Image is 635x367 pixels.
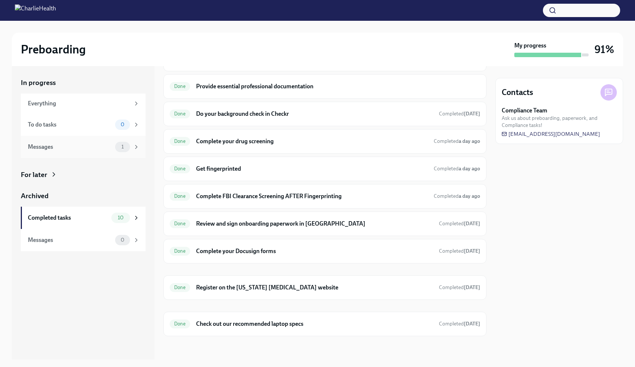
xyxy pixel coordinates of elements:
[439,321,480,327] span: Completed
[502,87,533,98] h4: Contacts
[439,284,480,291] span: October 1st, 2025 17:40
[170,221,190,226] span: Done
[117,144,128,150] span: 1
[15,4,56,16] img: CharlieHealth
[21,114,146,136] a: To do tasks0
[439,320,480,327] span: October 1st, 2025 17:41
[170,163,480,175] a: DoneGet fingerprintedCompleteda day ago
[464,321,480,327] strong: [DATE]
[113,215,128,220] span: 10
[434,193,480,200] span: October 2nd, 2025 20:29
[170,166,190,171] span: Done
[464,111,480,117] strong: [DATE]
[21,170,47,180] div: For later
[21,207,146,229] a: Completed tasks10
[21,229,146,251] a: Messages0
[116,237,129,243] span: 0
[196,137,428,145] h6: Complete your drug screening
[21,136,146,158] a: Messages1
[196,284,433,292] h6: Register on the [US_STATE] [MEDICAL_DATA] website
[196,165,428,173] h6: Get fingerprinted
[434,166,480,172] span: Completed
[595,43,614,56] h3: 91%
[28,214,108,222] div: Completed tasks
[170,83,190,89] span: Done
[439,111,480,117] span: Completed
[439,248,480,254] span: Completed
[170,135,480,147] a: DoneComplete your drug screeningCompleteda day ago
[459,166,480,172] strong: a day ago
[439,220,480,227] span: Completed
[439,248,480,255] span: September 30th, 2025 16:52
[170,111,190,117] span: Done
[21,42,86,57] h2: Preboarding
[196,247,433,255] h6: Complete your Docusign forms
[170,321,190,327] span: Done
[21,170,146,180] a: For later
[196,320,433,328] h6: Check out our recommended laptop specs
[21,94,146,114] a: Everything
[170,285,190,290] span: Done
[464,220,480,227] strong: [DATE]
[170,218,480,230] a: DoneReview and sign onboarding paperwork in [GEOGRAPHIC_DATA]Completed[DATE]
[434,165,480,172] span: October 2nd, 2025 20:26
[170,190,480,202] a: DoneComplete FBI Clearance Screening AFTER FingerprintingCompleteda day ago
[170,245,480,257] a: DoneComplete your Docusign formsCompleted[DATE]
[434,138,480,145] span: October 2nd, 2025 20:26
[196,82,480,91] h6: Provide essential professional documentation
[459,193,480,199] strong: a day ago
[196,192,428,200] h6: Complete FBI Clearance Screening AFTER Fingerprinting
[434,138,480,144] span: Completed
[439,110,480,117] span: September 30th, 2025 16:56
[434,193,480,199] span: Completed
[196,110,433,118] h6: Do your background check in Checkr
[502,107,547,115] strong: Compliance Team
[464,284,480,291] strong: [DATE]
[459,138,480,144] strong: a day ago
[28,121,112,129] div: To do tasks
[28,236,112,244] div: Messages
[170,193,190,199] span: Done
[502,130,600,138] a: [EMAIL_ADDRESS][DOMAIN_NAME]
[170,282,480,294] a: DoneRegister on the [US_STATE] [MEDICAL_DATA] websiteCompleted[DATE]
[196,220,433,228] h6: Review and sign onboarding paperwork in [GEOGRAPHIC_DATA]
[170,318,480,330] a: DoneCheck out our recommended laptop specsCompleted[DATE]
[170,108,480,120] a: DoneDo your background check in CheckrCompleted[DATE]
[170,248,190,254] span: Done
[28,99,130,108] div: Everything
[170,81,480,92] a: DoneProvide essential professional documentation
[439,284,480,291] span: Completed
[170,138,190,144] span: Done
[21,78,146,88] a: In progress
[464,248,480,254] strong: [DATE]
[439,220,480,227] span: September 30th, 2025 16:40
[116,122,129,127] span: 0
[21,191,146,201] a: Archived
[502,115,617,129] span: Ask us about preboarding, paperwork, and Compliance tasks!
[514,42,546,50] strong: My progress
[28,143,112,151] div: Messages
